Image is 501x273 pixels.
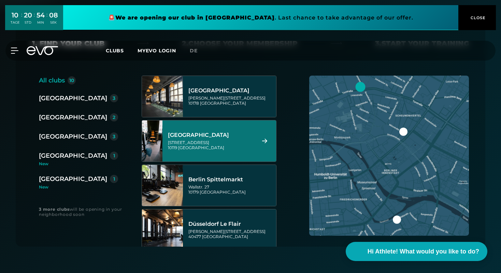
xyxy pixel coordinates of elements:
[142,209,183,250] img: Düsseldorf Le Flair
[39,93,107,103] div: [GEOGRAPHIC_DATA]
[142,76,183,117] img: Berlin Alexanderplatz
[188,221,274,227] div: Düsseldorf Le Flair
[106,47,138,54] a: Clubs
[39,174,107,184] div: [GEOGRAPHIC_DATA]
[24,10,32,20] div: 20
[309,76,469,236] img: map
[469,15,486,21] span: CLOSE
[39,132,107,141] div: [GEOGRAPHIC_DATA]
[188,176,274,183] div: Berlin Spittelmarkt
[39,162,124,166] div: New
[138,48,176,54] a: MYEVO LOGIN
[39,185,118,189] div: New
[113,115,115,120] div: 2
[168,132,254,139] div: [GEOGRAPHIC_DATA]
[188,184,274,195] div: Wallstr. 27 10179 [GEOGRAPHIC_DATA]
[39,113,107,122] div: [GEOGRAPHIC_DATA]
[34,11,35,29] div: :
[113,177,115,181] div: 1
[190,47,206,55] a: de
[39,207,70,212] strong: 3 more clubs
[39,76,65,85] div: All clubs
[113,96,115,101] div: 3
[168,140,254,150] div: [STREET_ADDRESS] 10119 [GEOGRAPHIC_DATA]
[11,10,19,20] div: 10
[346,242,487,261] button: Hi Athlete! What would you like to do?
[39,207,128,217] div: will be opening in your neighborhood soon
[113,153,115,158] div: 1
[69,78,74,83] div: 10
[458,5,496,30] button: CLOSE
[46,11,47,29] div: :
[37,20,45,25] div: MIN
[132,120,173,161] img: Berlin Rosenthaler Platz
[190,48,198,54] span: de
[11,20,19,25] div: TAGE
[39,151,107,160] div: [GEOGRAPHIC_DATA]
[49,10,58,20] div: 08
[188,229,274,239] div: [PERSON_NAME][STREET_ADDRESS] 40477 [GEOGRAPHIC_DATA]
[37,10,45,20] div: 54
[368,247,479,256] span: Hi Athlete! What would you like to do?
[188,95,274,106] div: [PERSON_NAME][STREET_ADDRESS] 10178 [GEOGRAPHIC_DATA]
[49,20,58,25] div: SEK
[21,11,22,29] div: :
[113,134,115,139] div: 3
[106,48,124,54] span: Clubs
[142,165,183,206] img: Berlin Spittelmarkt
[188,87,274,94] div: [GEOGRAPHIC_DATA]
[24,20,32,25] div: STD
